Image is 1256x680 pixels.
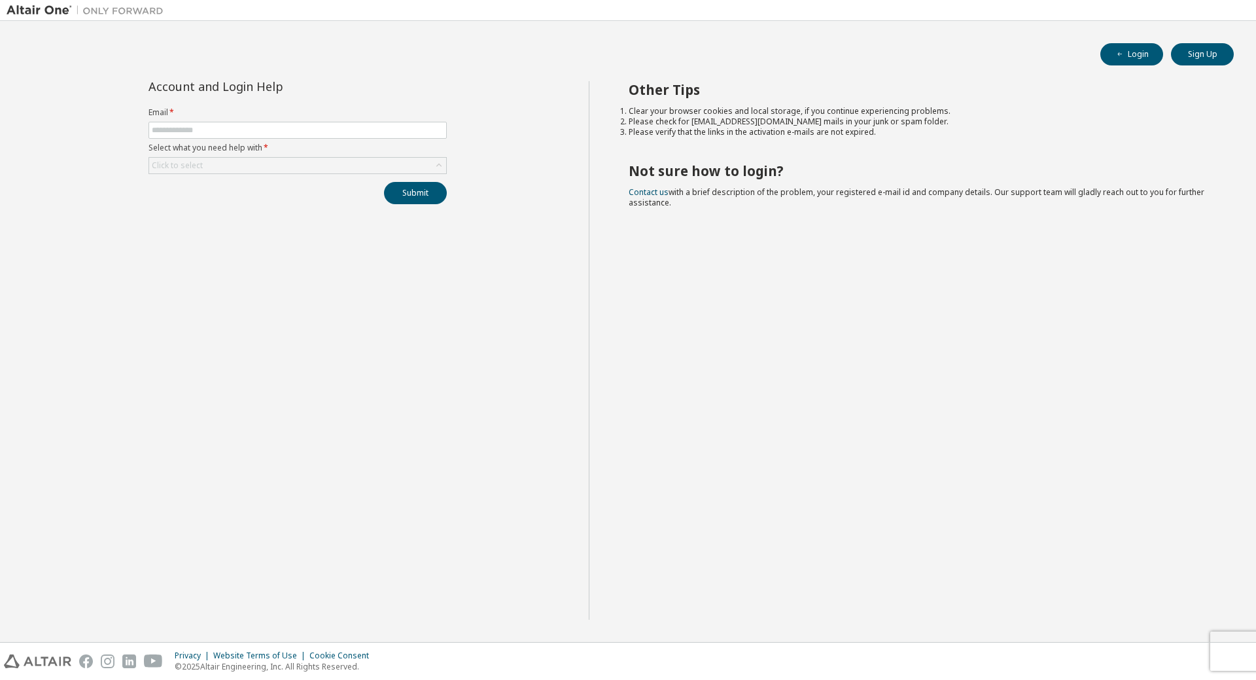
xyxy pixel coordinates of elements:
[629,187,1204,208] span: with a brief description of the problem, your registered e-mail id and company details. Our suppo...
[144,654,163,668] img: youtube.svg
[175,661,377,672] p: © 2025 Altair Engineering, Inc. All Rights Reserved.
[1100,43,1163,65] button: Login
[629,106,1211,116] li: Clear your browser cookies and local storage, if you continue experiencing problems.
[148,107,447,118] label: Email
[79,654,93,668] img: facebook.svg
[148,81,387,92] div: Account and Login Help
[213,651,309,661] div: Website Terms of Use
[629,81,1211,98] h2: Other Tips
[152,160,203,171] div: Click to select
[148,143,447,153] label: Select what you need help with
[7,4,170,17] img: Altair One
[629,127,1211,137] li: Please verify that the links in the activation e-mails are not expired.
[175,651,213,661] div: Privacy
[629,187,669,198] a: Contact us
[101,654,114,668] img: instagram.svg
[4,654,71,668] img: altair_logo.svg
[629,116,1211,127] li: Please check for [EMAIL_ADDRESS][DOMAIN_NAME] mails in your junk or spam folder.
[629,162,1211,179] h2: Not sure how to login?
[149,158,446,173] div: Click to select
[309,651,377,661] div: Cookie Consent
[1171,43,1234,65] button: Sign Up
[384,182,447,204] button: Submit
[122,654,136,668] img: linkedin.svg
